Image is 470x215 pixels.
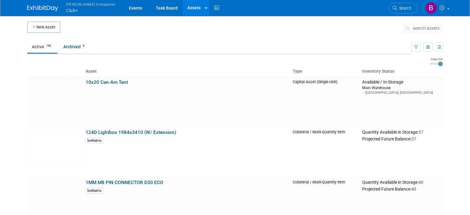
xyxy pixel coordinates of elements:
div: [GEOGRAPHIC_DATA], [GEOGRAPHIC_DATA] [362,90,440,95]
div: Quantity Available in Storage: [362,130,440,135]
span: 6 [81,44,86,48]
a: Search [389,3,417,14]
div: Projected Future Balance: [362,135,440,142]
a: 10x20 Can-Am Tent [86,80,128,85]
div: Available / In-Storage [362,80,440,85]
a: 124D Lightbox 1984x3410 (W/ Extension) [86,130,176,135]
div: beMatrix [86,188,104,194]
div: Image Size [430,57,443,61]
span: Search [397,6,411,11]
td: Collateral / Multi-Quantity Item [290,127,360,177]
span: [PERSON_NAME] Companies [66,1,116,7]
span: 37 [411,136,416,141]
span: 37 [418,130,423,135]
img: Barbara Brzezinska [425,2,437,14]
span: 40 [411,187,416,191]
span: 146 [44,44,53,48]
a: Archived6 [59,41,91,53]
button: search assets [402,23,443,33]
span: search assets [413,26,439,31]
th: Type [290,66,360,77]
div: beMatrix [86,138,104,144]
button: New Asset [27,22,60,33]
th: Asset [83,66,290,77]
td: Capital Asset (Single-Unit) [290,77,360,127]
div: Quantity Available in Storage: [362,180,440,185]
div: Projected Future Balance: [362,185,440,192]
img: ExhibitDay [27,5,58,11]
div: Main Warehouse [362,85,440,90]
a: 1MM M8 PIN CONNECTOR D30 ECO [86,180,163,185]
span: 40 [418,180,423,185]
a: Active146 [27,41,57,53]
